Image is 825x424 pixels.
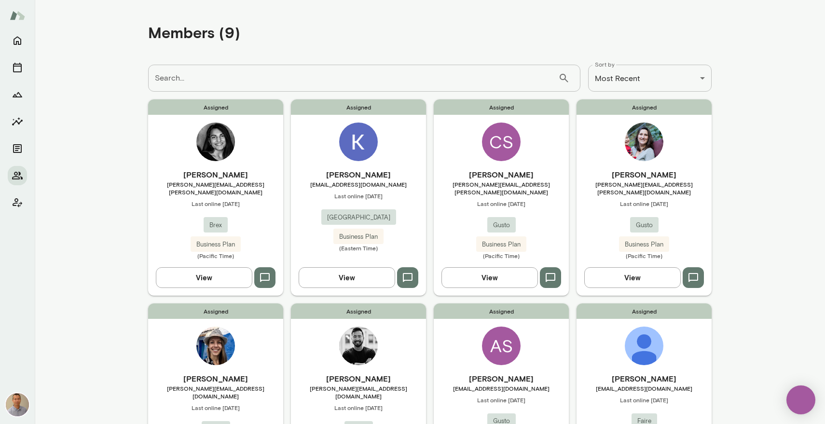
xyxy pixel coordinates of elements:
span: [PERSON_NAME][EMAIL_ADDRESS][PERSON_NAME][DOMAIN_NAME] [148,180,283,196]
span: Business Plan [191,240,241,249]
div: AS [482,327,521,365]
button: Members [8,166,27,185]
div: Most Recent [588,65,712,92]
img: Kevin Rippon [339,123,378,161]
span: Assigned [148,303,283,319]
span: Business Plan [476,240,526,249]
span: Assigned [577,303,712,319]
img: Chris Lysiuk [339,327,378,365]
span: Last online [DATE] [291,192,426,200]
h6: [PERSON_NAME] [148,373,283,384]
span: [EMAIL_ADDRESS][DOMAIN_NAME] [434,384,569,392]
span: Last online [DATE] [434,200,569,207]
h6: [PERSON_NAME] [434,373,569,384]
button: Home [8,31,27,50]
span: Assigned [434,99,569,115]
span: Last online [DATE] [577,200,712,207]
h6: [PERSON_NAME] [577,169,712,180]
img: Julia Miller [625,123,663,161]
span: Gusto [487,220,516,230]
img: Lauren Blake [625,327,663,365]
span: (Pacific Time) [577,252,712,260]
button: View [584,267,681,287]
span: Last online [DATE] [148,200,283,207]
h4: Members (9) [148,23,240,41]
span: [PERSON_NAME][EMAIL_ADDRESS][DOMAIN_NAME] [291,384,426,400]
button: Client app [8,193,27,212]
span: Assigned [291,303,426,319]
span: Business Plan [333,232,384,242]
span: [EMAIL_ADDRESS][DOMAIN_NAME] [577,384,712,392]
span: [GEOGRAPHIC_DATA] [321,213,396,222]
h6: [PERSON_NAME] [434,169,569,180]
span: (Eastern Time) [291,244,426,252]
span: Assigned [434,303,569,319]
span: [PERSON_NAME][EMAIL_ADDRESS][PERSON_NAME][DOMAIN_NAME] [577,180,712,196]
img: Mento [10,6,25,25]
span: Last online [DATE] [577,396,712,404]
button: Documents [8,139,27,158]
span: Business Plan [619,240,669,249]
span: Assigned [577,99,712,115]
span: Gusto [630,220,659,230]
span: [EMAIL_ADDRESS][DOMAIN_NAME] [291,180,426,188]
span: [PERSON_NAME][EMAIL_ADDRESS][PERSON_NAME][DOMAIN_NAME] [434,180,569,196]
span: Assigned [148,99,283,115]
button: View [156,267,252,287]
div: CS [482,123,521,161]
span: [PERSON_NAME][EMAIL_ADDRESS][DOMAIN_NAME] [148,384,283,400]
span: Last online [DATE] [148,404,283,411]
img: Kevin Au [6,393,29,416]
button: Growth Plan [8,85,27,104]
label: Sort by [595,60,615,68]
button: View [299,267,395,287]
button: View [441,267,538,287]
img: Ambika Kumar [196,123,235,161]
span: Assigned [291,99,426,115]
span: (Pacific Time) [434,252,569,260]
img: Leah Brite [196,327,235,365]
span: Last online [DATE] [291,404,426,411]
h6: [PERSON_NAME] [291,169,426,180]
button: Sessions [8,58,27,77]
span: Last online [DATE] [434,396,569,404]
h6: [PERSON_NAME] [148,169,283,180]
span: (Pacific Time) [148,252,283,260]
h6: [PERSON_NAME] [291,373,426,384]
span: Brex [204,220,228,230]
button: Insights [8,112,27,131]
h6: [PERSON_NAME] [577,373,712,384]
